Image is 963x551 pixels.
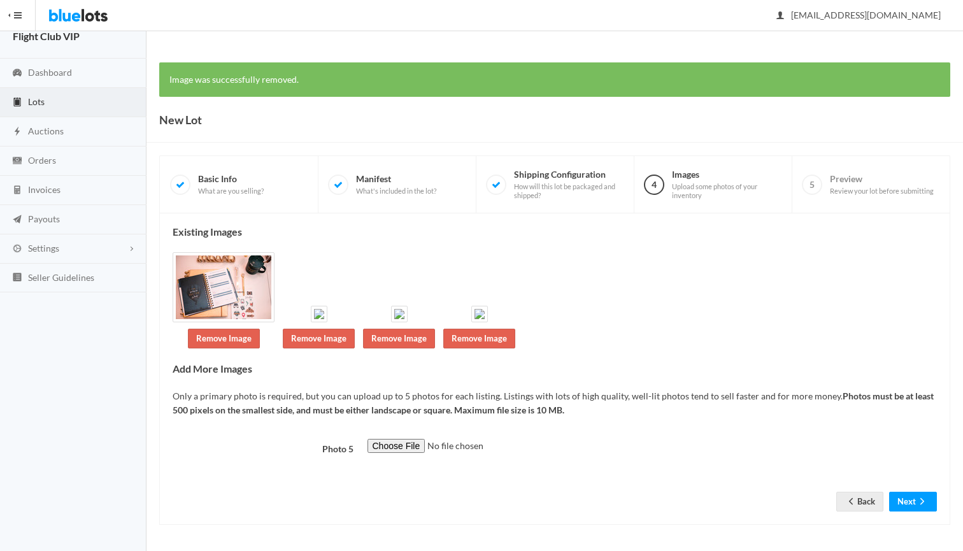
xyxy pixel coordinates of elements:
[11,155,24,168] ion-icon: cash
[283,329,355,348] a: Remove Image
[830,173,934,196] span: Preview
[28,67,72,78] span: Dashboard
[11,185,24,197] ion-icon: calculator
[28,96,45,107] span: Lots
[514,182,624,199] span: How will this lot be packaged and shipped?
[311,306,327,322] img: 016c86dc-c3f1-4bb5-88a7-78773524b949-1754789311.jpeg
[173,252,275,322] img: f9d3d8fb-e4a0-429c-a079-3fa242a8adb1-1754789305.jpg
[514,169,624,199] span: Shipping Configuration
[11,272,24,284] ion-icon: list box
[363,329,435,348] a: Remove Image
[11,97,24,109] ion-icon: clipboard
[166,439,360,457] label: Photo 5
[672,169,781,199] span: Images
[173,363,937,375] h4: Add More Images
[889,492,937,512] button: Nextarrow forward
[802,175,822,195] span: 5
[188,329,260,348] a: Remove Image
[11,214,24,226] ion-icon: paper plane
[28,125,64,136] span: Auctions
[356,187,436,196] span: What's included in the lot?
[916,496,929,508] ion-icon: arrow forward
[836,492,883,512] a: arrow backBack
[28,243,59,254] span: Settings
[774,10,787,22] ion-icon: person
[28,184,61,195] span: Invoices
[443,329,515,348] a: Remove Image
[28,213,60,224] span: Payouts
[644,175,664,195] span: 4
[159,110,202,129] h1: New Lot
[11,243,24,255] ion-icon: cog
[169,73,940,87] p: Image was successfully removed.
[13,30,80,42] strong: Flight Club VIP
[672,182,781,199] span: Upload some photos of your inventory
[356,173,436,196] span: Manifest
[11,126,24,138] ion-icon: flash
[28,155,56,166] span: Orders
[173,389,937,418] p: Only a primary photo is required, but you can upload up to 5 photos for each listing. Listings wi...
[830,187,934,196] span: Review your lot before submitting
[845,496,857,508] ion-icon: arrow back
[391,306,408,322] img: 91d64b3d-121f-49d8-ac1a-0db77d9f783f-1754789311.jpeg
[198,173,264,196] span: Basic Info
[28,272,94,283] span: Seller Guidelines
[198,187,264,196] span: What are you selling?
[471,306,488,322] img: c2c47143-41e4-4078-b043-1b2819e49c9c-1754789430.png
[777,10,941,20] span: [EMAIL_ADDRESS][DOMAIN_NAME]
[11,68,24,80] ion-icon: speedometer
[173,226,937,238] h4: Existing Images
